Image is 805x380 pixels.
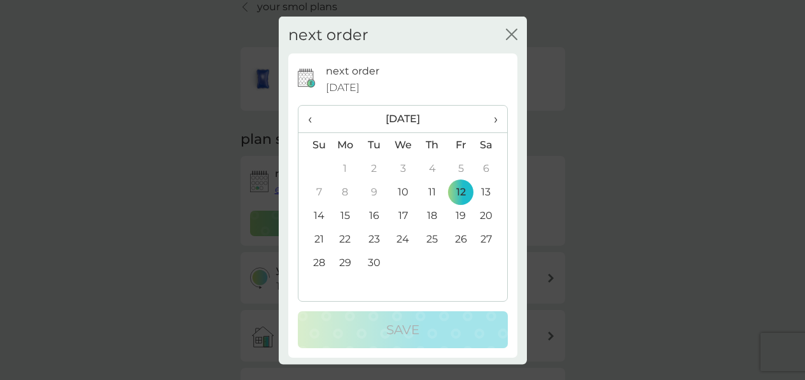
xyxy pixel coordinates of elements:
[331,251,360,274] td: 29
[475,227,507,251] td: 27
[331,204,360,227] td: 15
[298,251,331,274] td: 28
[326,63,379,80] p: next order
[386,320,419,340] p: Save
[388,157,417,180] td: 3
[475,180,507,204] td: 13
[475,157,507,180] td: 6
[388,227,417,251] td: 24
[447,204,475,227] td: 19
[417,180,446,204] td: 11
[447,227,475,251] td: 26
[360,204,388,227] td: 16
[388,132,417,157] th: We
[331,106,475,133] th: [DATE]
[360,157,388,180] td: 2
[331,132,360,157] th: Mo
[388,204,417,227] td: 17
[360,132,388,157] th: Tu
[360,227,388,251] td: 23
[298,204,331,227] td: 14
[475,204,507,227] td: 20
[447,180,475,204] td: 12
[298,311,508,348] button: Save
[360,251,388,274] td: 30
[331,180,360,204] td: 8
[326,79,360,95] span: [DATE]
[308,106,321,132] span: ‹
[298,227,331,251] td: 21
[447,157,475,180] td: 5
[417,204,446,227] td: 18
[417,157,446,180] td: 4
[331,157,360,180] td: 1
[447,132,475,157] th: Fr
[484,106,497,132] span: ›
[360,180,388,204] td: 9
[331,227,360,251] td: 22
[298,180,331,204] td: 7
[298,132,331,157] th: Su
[388,180,417,204] td: 10
[417,132,446,157] th: Th
[475,132,507,157] th: Sa
[506,28,517,41] button: close
[288,25,368,44] h2: next order
[417,227,446,251] td: 25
